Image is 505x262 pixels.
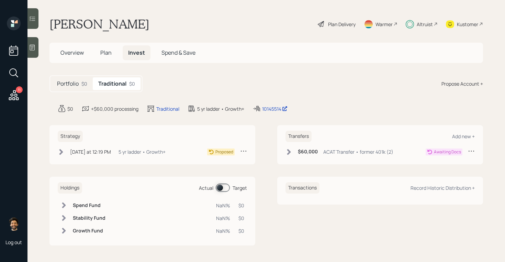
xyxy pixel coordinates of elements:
[216,202,230,209] div: NaN%
[417,21,433,28] div: Altruist
[216,215,230,222] div: NaN%
[98,80,126,87] h5: Traditional
[411,185,475,191] div: Record Historic Distribution +
[197,105,244,112] div: 5 yr ladder • Growth+
[81,80,87,87] div: $0
[375,21,393,28] div: Warmer
[58,182,82,194] h6: Holdings
[5,239,22,245] div: Log out
[199,184,213,192] div: Actual
[16,86,23,93] div: 11
[60,49,84,56] span: Overview
[215,149,233,155] div: Proposed
[233,184,247,192] div: Target
[49,17,149,32] h1: [PERSON_NAME]
[262,105,288,112] div: 10145514
[91,105,138,112] div: +$60,000 processing
[73,228,105,234] h6: Growth Fund
[161,49,195,56] span: Spend & Save
[441,80,483,87] div: Propose Account +
[156,105,179,112] div: Traditional
[128,49,145,56] span: Invest
[119,148,166,155] div: 5 yr ladder • Growth+
[129,80,135,87] div: $0
[238,202,244,209] div: $0
[285,131,312,142] h6: Transfers
[58,131,83,142] h6: Strategy
[238,227,244,234] div: $0
[216,227,230,234] div: NaN%
[323,148,393,155] div: ACAT Transfer • former 401k (2)
[67,105,73,112] div: $0
[57,80,79,87] h5: Portfolio
[73,215,105,221] h6: Stability Fund
[100,49,112,56] span: Plan
[328,21,356,28] div: Plan Delivery
[285,182,319,194] h6: Transactions
[434,149,461,155] div: Awaiting Docs
[457,21,478,28] div: Kustomer
[7,217,21,231] img: eric-schwartz-headshot.png
[73,203,105,208] h6: Spend Fund
[238,215,244,222] div: $0
[298,149,318,155] h6: $60,000
[70,148,111,155] div: [DATE] at 12:19 PM
[452,133,475,140] div: Add new +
